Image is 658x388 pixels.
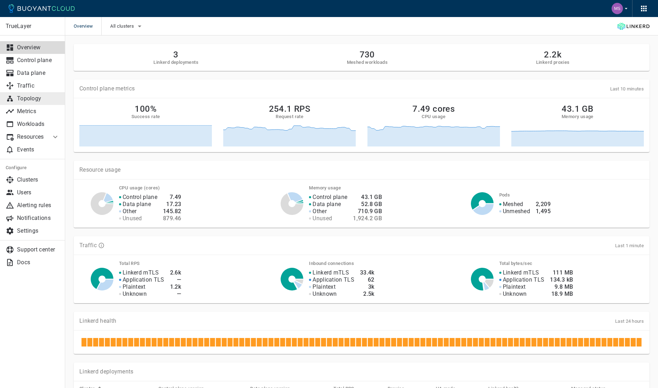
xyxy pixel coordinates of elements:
a: 43.1 GBMemory usage [511,104,644,146]
p: Other [123,208,137,215]
p: Data plane [17,70,60,77]
svg: TLS data is compiled from traffic seen by Linkerd proxies. RPS and TCP bytes reflect both inbound... [98,242,105,249]
h4: 879.46 [163,215,181,222]
h5: Memory usage [562,114,594,120]
p: Unknown [123,290,147,298]
h5: Request rate [276,114,303,120]
h4: 1.2k [170,283,181,290]
p: Unmeshed [503,208,530,215]
p: Alerting rules [17,202,60,209]
h2: 7.49 cores [412,104,455,114]
h4: 18.9 MB [550,290,573,298]
h2: 3 [153,50,198,60]
h2: 254.1 RPS [269,104,311,114]
p: Clusters [17,176,60,183]
h4: 7.49 [163,194,181,201]
p: Data plane [313,201,341,208]
h5: Linkerd proxies [536,60,570,65]
p: Overview [17,44,60,51]
p: TrueLayer [6,23,59,30]
h4: 1,924.2 GB [353,215,382,222]
h4: 3k [360,283,375,290]
p: Control plane [123,194,157,201]
p: Resources [17,133,45,140]
p: Resource usage [79,166,644,173]
p: Notifications [17,215,60,222]
h2: 730 [347,50,388,60]
span: Last 1 minute [615,243,644,248]
a: 254.1 RPSRequest rate [223,104,356,146]
h5: Meshed workloads [347,60,388,65]
p: Control plane [17,57,60,64]
p: Data plane [123,201,151,208]
h4: 2,209 [536,201,551,208]
p: Unused [313,215,332,222]
img: Michael Steele [612,3,623,14]
p: Application TLS [123,276,164,283]
p: Traffic [79,242,97,249]
p: Linkerd deployments [79,368,134,375]
p: Unused [123,215,142,222]
h4: 1,495 [536,208,551,215]
h2: 100% [135,104,157,114]
h4: — [170,290,181,298]
h4: 9.8 MB [550,283,573,290]
p: Application TLS [313,276,354,283]
h2: 2.2k [536,50,570,60]
h4: 17.23 [163,201,181,208]
p: Application TLS [503,276,545,283]
h4: 2.6k [170,269,181,276]
p: Workloads [17,121,60,128]
h4: 43.1 GB [353,194,382,201]
p: Docs [17,259,60,266]
a: 100%Success rate [79,104,212,146]
h4: 111 MB [550,269,573,276]
p: Traffic [17,82,60,89]
p: Users [17,189,60,196]
h4: 145.82 [163,208,181,215]
p: Plaintext [123,283,146,290]
h4: 33.4k [360,269,375,276]
p: Events [17,146,60,153]
p: Linkerd mTLS [123,269,159,276]
p: Plaintext [503,283,526,290]
h4: 52.8 GB [353,201,382,208]
h5: Configure [6,165,60,171]
p: Meshed [503,201,523,208]
h5: Linkerd deployments [153,60,198,65]
p: Metrics [17,108,60,115]
a: 7.49 coresCPU usage [367,104,500,146]
p: Other [313,208,327,215]
span: All clusters [110,23,135,29]
span: Last 10 minutes [610,86,644,92]
p: Linkerd mTLS [313,269,349,276]
span: Overview [74,17,101,35]
h5: CPU usage [422,114,445,120]
p: Control plane metrics [79,85,135,92]
h4: 710.9 GB [353,208,382,215]
h4: 134.3 kB [550,276,573,283]
p: Plaintext [313,283,336,290]
h4: 2.5k [360,290,375,298]
p: Linkerd health [79,317,116,325]
p: Support center [17,246,60,253]
p: Topology [17,95,60,102]
span: Last 24 hours [615,318,644,324]
p: Settings [17,227,60,234]
p: Unknown [313,290,337,298]
h5: Success rate [131,114,160,120]
p: Control plane [313,194,347,201]
h4: 62 [360,276,375,283]
h4: — [170,276,181,283]
p: Unknown [503,290,527,298]
button: All clusters [110,21,144,32]
h2: 43.1 GB [562,104,593,114]
p: Linkerd mTLS [503,269,539,276]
